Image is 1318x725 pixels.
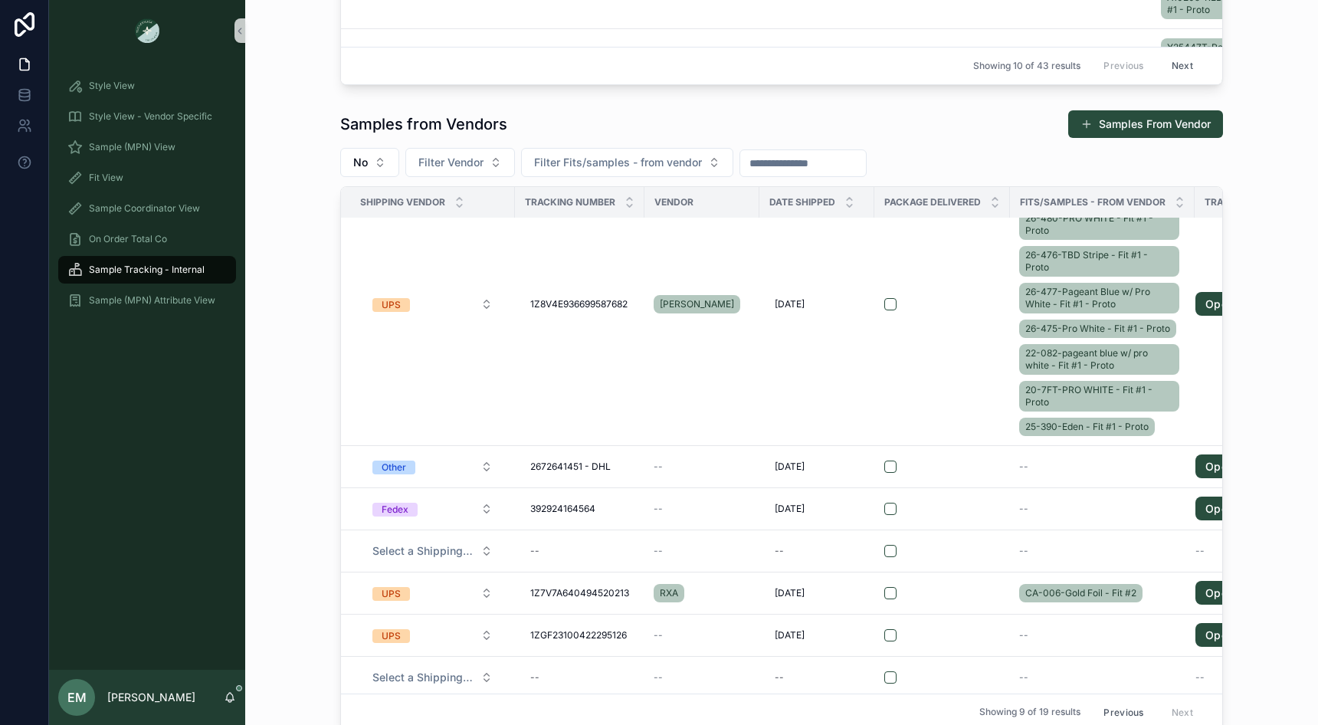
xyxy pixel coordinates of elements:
[58,256,236,284] a: Sample Tracking - Internal
[58,287,236,314] a: Sample (MPN) Attribute View
[775,629,805,641] span: [DATE]
[1020,196,1166,208] span: Fits/samples - from vendor
[1025,212,1173,237] span: 26-480-PRO WHITE - Fit #1 - Proto
[1195,454,1244,479] a: Open
[360,495,505,523] button: Select Button
[353,155,368,170] span: No
[1025,249,1173,274] span: 26-476-TBD Stripe - Fit #1 - Proto
[360,622,505,649] button: Select Button
[1025,347,1173,372] span: 22-082-pageant blue w/ pro white - Fit #1 - Proto
[1019,246,1179,277] a: 26-476-TBD Stripe - Fit #1 - Proto
[58,133,236,161] a: Sample (MPN) View
[1019,381,1179,412] a: 20-7FT-PRO WHITE - Fit #1 - Proto
[1019,629,1185,641] a: --
[107,690,195,705] p: [PERSON_NAME]
[524,539,635,563] a: --
[1195,497,1244,521] a: Open
[1019,629,1028,641] span: --
[769,497,865,521] a: [DATE]
[1025,587,1136,599] span: CA-006-Gold Foil - Fit #2
[135,18,159,43] img: App logo
[654,503,750,515] a: --
[58,195,236,222] a: Sample Coordinator View
[654,671,750,684] a: --
[775,298,805,310] span: [DATE]
[530,503,595,515] span: 392924164564
[382,503,408,517] div: Fedex
[654,292,750,317] a: [PERSON_NAME]
[654,629,750,641] a: --
[1019,461,1028,473] span: --
[49,61,245,334] div: scrollable content
[89,202,200,215] span: Sample Coordinator View
[654,581,750,605] a: RXA
[340,113,507,135] h1: Samples from Vendors
[1195,454,1291,479] a: Open
[360,664,505,691] button: Select Button
[1019,503,1185,515] a: --
[89,141,175,153] span: Sample (MPN) View
[769,196,835,208] span: Date Shipped
[660,587,678,599] span: RXA
[1025,323,1170,335] span: 26-475-Pro White - Fit #1 - Proto
[58,72,236,100] a: Style View
[360,537,505,565] button: Select Button
[775,503,805,515] span: [DATE]
[524,292,635,317] a: 1Z8V4E936699587682
[654,545,750,557] a: --
[382,461,406,474] div: Other
[1195,545,1205,557] span: --
[1019,209,1179,240] a: 26-480-PRO WHITE - Fit #1 - Proto
[382,587,401,601] div: UPS
[359,494,506,523] a: Select Button
[89,110,212,123] span: Style View - Vendor Specific
[58,103,236,130] a: Style View - Vendor Specific
[524,665,635,690] a: --
[1068,110,1223,138] button: Samples From Vendor
[1195,671,1291,684] a: --
[775,461,805,473] span: [DATE]
[775,671,784,684] div: --
[89,172,123,184] span: Fit View
[405,148,515,177] button: Select Button
[382,298,401,312] div: UPS
[1019,545,1185,557] a: --
[654,196,693,208] span: Vendor
[359,579,506,608] a: Select Button
[1195,581,1244,605] a: Open
[360,290,505,318] button: Select Button
[1025,286,1173,310] span: 26-477-Pageant Blue w/ Pro White - Fit #1 - Proto
[524,454,635,479] a: 2672641451 - DHL
[654,545,663,557] span: --
[1019,344,1179,375] a: 22-082-pageant blue w/ pro white - Fit #1 - Proto
[660,298,734,310] span: [PERSON_NAME]
[1167,41,1244,78] span: Y25447T-Red and Navy - Fit #1 - Proto
[360,196,445,208] span: Shipping Vendor
[360,579,505,607] button: Select Button
[372,543,474,559] span: Select a Shipping Vendor
[1019,461,1185,473] a: --
[1019,584,1143,602] a: CA-006-Gold Foil - Fit #2
[1195,292,1291,317] a: Open
[521,148,733,177] button: Select Button
[1205,196,1274,208] span: Tracking URL
[1161,54,1204,78] button: Next
[359,536,506,566] a: Select Button
[89,80,135,92] span: Style View
[1161,38,1251,81] a: Y25447T-Red and Navy - Fit #1 - Proto
[654,671,663,684] span: --
[58,225,236,253] a: On Order Total Co
[525,196,615,208] span: Tracking Number
[340,148,399,177] button: Select Button
[360,453,505,481] button: Select Button
[769,292,865,317] a: [DATE]
[654,295,740,313] a: [PERSON_NAME]
[1019,581,1185,605] a: CA-006-Gold Foil - Fit #2
[530,587,629,599] span: 1Z7V7A640494520213
[382,629,401,643] div: UPS
[89,233,167,245] span: On Order Total Co
[1195,497,1291,521] a: Open
[775,587,805,599] span: [DATE]
[1195,581,1291,605] a: Open
[884,196,981,208] span: Package Delivered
